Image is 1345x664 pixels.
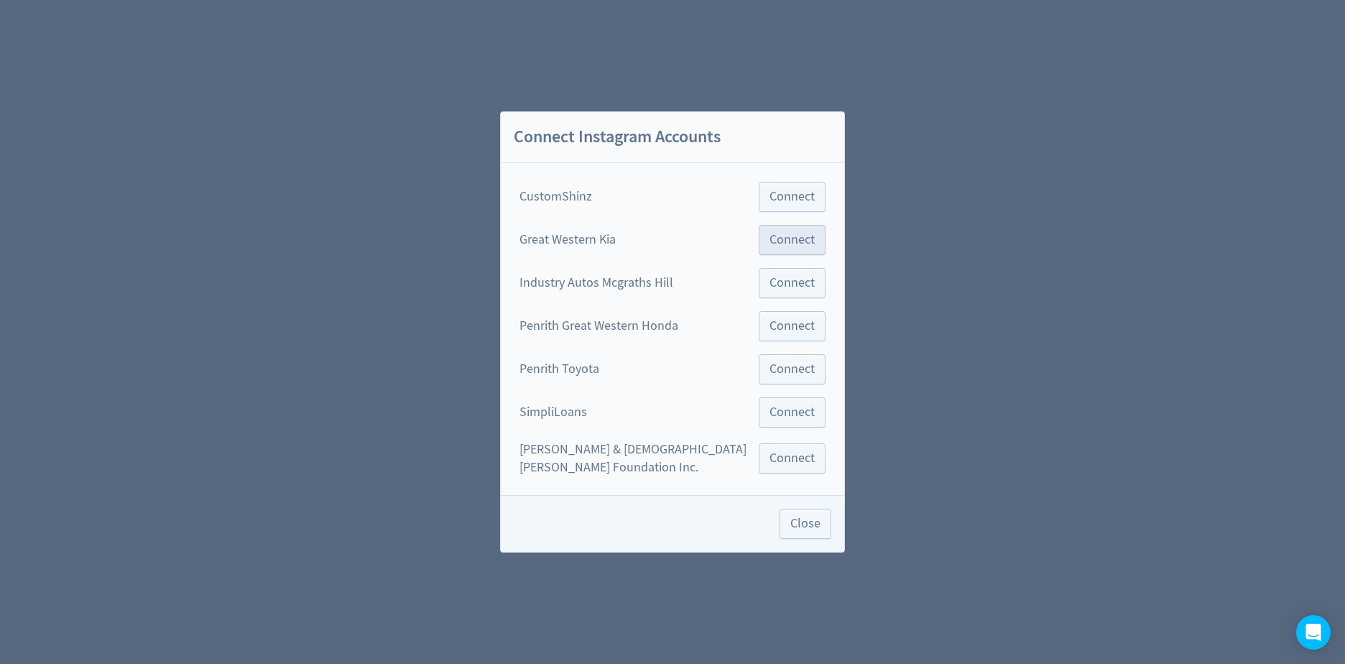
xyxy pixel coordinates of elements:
[759,182,826,212] button: Connect
[769,452,815,465] span: Connect
[769,363,815,376] span: Connect
[759,354,826,384] button: Connect
[519,441,753,476] div: [PERSON_NAME] & [DEMOGRAPHIC_DATA] [PERSON_NAME] Foundation Inc.
[1296,615,1331,650] div: Open Intercom Messenger
[759,443,826,474] button: Connect
[759,311,826,341] button: Connect
[519,274,673,292] div: Industry Autos Mcgraths Hill
[769,234,815,246] span: Connect
[519,360,599,378] div: Penrith Toyota
[790,517,821,530] span: Close
[501,112,844,163] h2: Connect Instagram Accounts
[759,268,826,298] button: Connect
[769,320,815,333] span: Connect
[519,403,587,421] div: SimpliLoans
[769,406,815,419] span: Connect
[519,317,678,335] div: Penrith Great Western Honda
[769,190,815,203] span: Connect
[780,509,831,539] button: Close
[769,277,815,290] span: Connect
[519,231,616,249] div: Great Western Kia
[759,397,826,428] button: Connect
[759,225,826,255] button: Connect
[519,188,592,206] div: CustomShinz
